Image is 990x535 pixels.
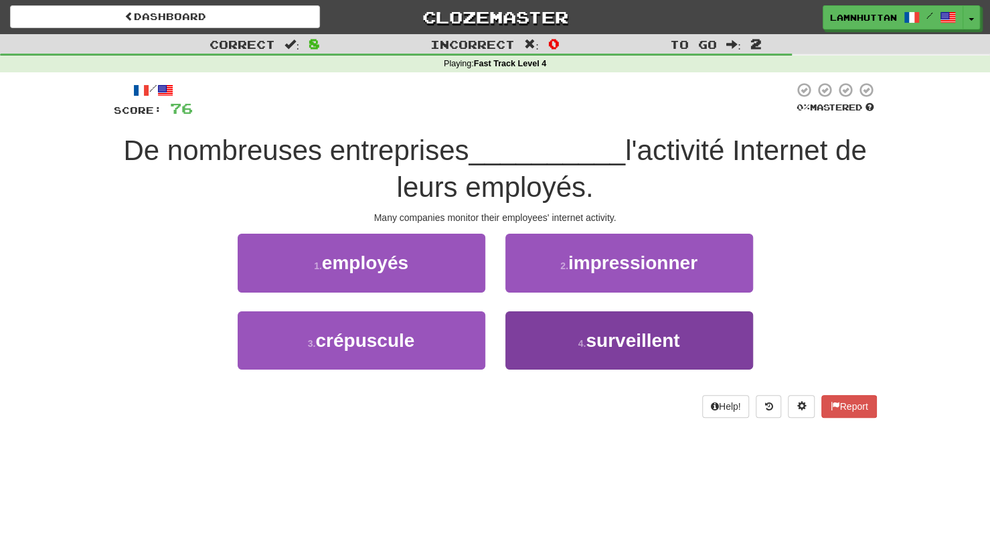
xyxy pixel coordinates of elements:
span: employés [322,252,408,273]
span: Score: [114,104,162,116]
span: Incorrect [430,37,515,51]
a: lamnhuttan / [823,5,963,29]
span: impressionner [568,252,697,273]
small: 1 . [314,260,322,271]
div: Mastered [794,102,877,114]
button: Help! [702,395,750,418]
span: 2 [750,35,762,52]
small: 4 . [578,338,586,349]
span: De nombreuses entreprises [123,135,469,166]
span: : [726,39,741,50]
button: 2.impressionner [505,234,753,292]
span: lamnhuttan [830,11,897,23]
span: __________ [469,135,625,166]
div: / [114,82,193,98]
button: Round history (alt+y) [756,395,781,418]
button: 4.surveillent [505,311,753,370]
span: 76 [170,100,193,117]
span: 0 [548,35,560,52]
a: Clozemaster [340,5,650,29]
small: 3 . [308,338,316,349]
span: surveillent [586,330,679,351]
span: 8 [309,35,320,52]
button: 3.crépuscule [238,311,485,370]
span: l'activité Internet de leurs employés. [396,135,866,203]
span: : [524,39,539,50]
span: crépuscule [315,330,414,351]
span: To go [670,37,717,51]
strong: Fast Track Level 4 [474,59,547,68]
span: : [284,39,299,50]
span: Correct [210,37,275,51]
div: Many companies monitor their employees' internet activity. [114,211,877,224]
button: Report [821,395,876,418]
span: 0 % [797,102,810,112]
small: 2 . [560,260,568,271]
button: 1.employés [238,234,485,292]
a: Dashboard [10,5,320,28]
span: / [926,11,933,20]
